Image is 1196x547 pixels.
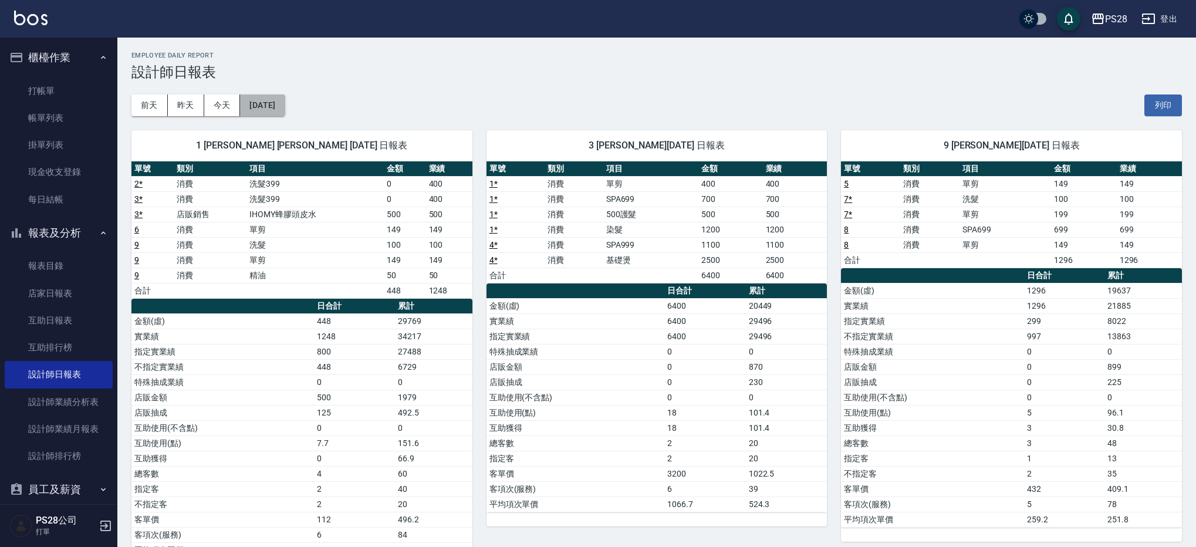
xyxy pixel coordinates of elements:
[146,140,458,151] span: 1 [PERSON_NAME] [PERSON_NAME] [DATE] 日報表
[959,207,1051,222] td: 單剪
[131,329,314,344] td: 實業績
[1117,191,1182,207] td: 100
[131,466,314,481] td: 總客數
[14,11,48,25] img: Logo
[395,420,472,435] td: 0
[486,374,664,390] td: 店販抽成
[545,222,603,237] td: 消費
[246,161,384,177] th: 項目
[841,512,1023,527] td: 平均項次單價
[841,268,1182,528] table: a dense table
[603,161,698,177] th: 項目
[1104,466,1182,481] td: 35
[314,527,394,542] td: 6
[134,240,139,249] a: 9
[131,390,314,405] td: 店販金額
[763,222,827,237] td: 1200
[900,161,959,177] th: 類別
[131,161,174,177] th: 單號
[763,252,827,268] td: 2500
[384,252,426,268] td: 149
[174,222,246,237] td: 消費
[698,191,763,207] td: 700
[746,497,827,512] td: 524.3
[314,405,394,420] td: 125
[664,359,746,374] td: 0
[1024,420,1104,435] td: 3
[844,225,849,234] a: 8
[1086,7,1132,31] button: PS28
[314,359,394,374] td: 448
[664,313,746,329] td: 6400
[1024,451,1104,466] td: 1
[395,527,472,542] td: 84
[384,161,426,177] th: 金額
[763,207,827,222] td: 500
[698,207,763,222] td: 500
[746,466,827,481] td: 1022.5
[395,359,472,374] td: 6729
[841,298,1023,313] td: 實業績
[9,514,33,538] img: Person
[486,161,827,283] table: a dense table
[1051,252,1116,268] td: 1296
[174,207,246,222] td: 店販銷售
[5,334,113,361] a: 互助排行榜
[131,359,314,374] td: 不指定實業績
[1104,420,1182,435] td: 30.8
[5,131,113,158] a: 掛單列表
[603,252,698,268] td: 基礎燙
[131,283,174,298] td: 合計
[1051,207,1116,222] td: 199
[1051,191,1116,207] td: 100
[5,443,113,470] a: 設計師排行榜
[174,252,246,268] td: 消費
[426,283,472,298] td: 1248
[900,191,959,207] td: 消費
[314,299,394,314] th: 日合計
[426,268,472,283] td: 50
[5,104,113,131] a: 帳單列表
[131,435,314,451] td: 互助使用(點)
[131,527,314,542] td: 客項次(服務)
[395,344,472,359] td: 27488
[395,451,472,466] td: 66.9
[384,191,426,207] td: 0
[698,268,763,283] td: 6400
[1117,161,1182,177] th: 業績
[841,466,1023,481] td: 不指定客
[168,94,204,116] button: 昨天
[395,390,472,405] td: 1979
[746,374,827,390] td: 230
[314,344,394,359] td: 800
[314,420,394,435] td: 0
[426,191,472,207] td: 400
[545,207,603,222] td: 消費
[486,283,827,512] table: a dense table
[746,329,827,344] td: 29496
[763,161,827,177] th: 業績
[844,240,849,249] a: 8
[246,268,384,283] td: 精油
[763,191,827,207] td: 700
[1057,7,1080,31] button: save
[1104,481,1182,497] td: 409.1
[603,222,698,237] td: 染髮
[395,313,472,329] td: 29769
[1051,161,1116,177] th: 金額
[545,191,603,207] td: 消費
[841,283,1023,298] td: 金額(虛)
[1051,222,1116,237] td: 699
[174,176,246,191] td: 消費
[486,359,664,374] td: 店販金額
[426,237,472,252] td: 100
[5,186,113,213] a: 每日結帳
[545,237,603,252] td: 消費
[395,481,472,497] td: 40
[1104,390,1182,405] td: 0
[1117,222,1182,237] td: 699
[314,451,394,466] td: 0
[131,52,1182,59] h2: Employee Daily Report
[426,176,472,191] td: 400
[545,161,603,177] th: 類別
